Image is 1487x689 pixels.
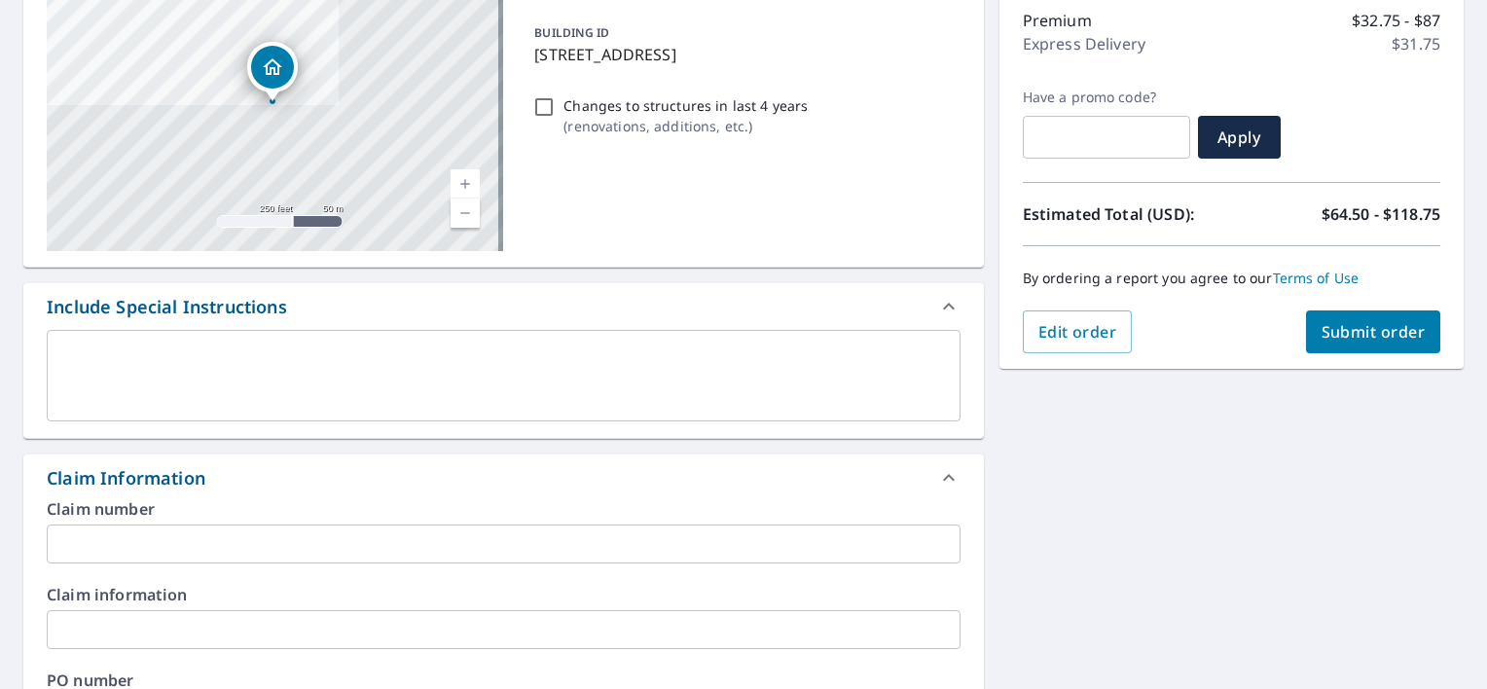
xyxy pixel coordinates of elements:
[47,587,961,602] label: Claim information
[1023,89,1190,106] label: Have a promo code?
[1023,9,1092,32] p: Premium
[451,169,480,199] a: Current Level 17, Zoom In
[1023,32,1145,55] p: Express Delivery
[1352,9,1440,32] p: $32.75 - $87
[1322,202,1440,226] p: $64.50 - $118.75
[47,294,287,320] div: Include Special Instructions
[563,95,808,116] p: Changes to structures in last 4 years
[47,501,961,517] label: Claim number
[1023,202,1232,226] p: Estimated Total (USD):
[1322,321,1426,343] span: Submit order
[247,42,298,102] div: Dropped pin, building 1, Residential property, 68 N Palm St Gilbert, AZ 85234
[23,283,984,330] div: Include Special Instructions
[534,43,952,66] p: [STREET_ADDRESS]
[1214,127,1265,148] span: Apply
[1038,321,1117,343] span: Edit order
[1392,32,1440,55] p: $31.75
[47,465,205,491] div: Claim Information
[534,24,609,41] p: BUILDING ID
[1023,310,1133,353] button: Edit order
[451,199,480,228] a: Current Level 17, Zoom Out
[1273,269,1360,287] a: Terms of Use
[23,454,984,501] div: Claim Information
[563,116,808,136] p: ( renovations, additions, etc. )
[1306,310,1441,353] button: Submit order
[47,672,961,688] label: PO number
[1198,116,1281,159] button: Apply
[1023,270,1440,287] p: By ordering a report you agree to our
